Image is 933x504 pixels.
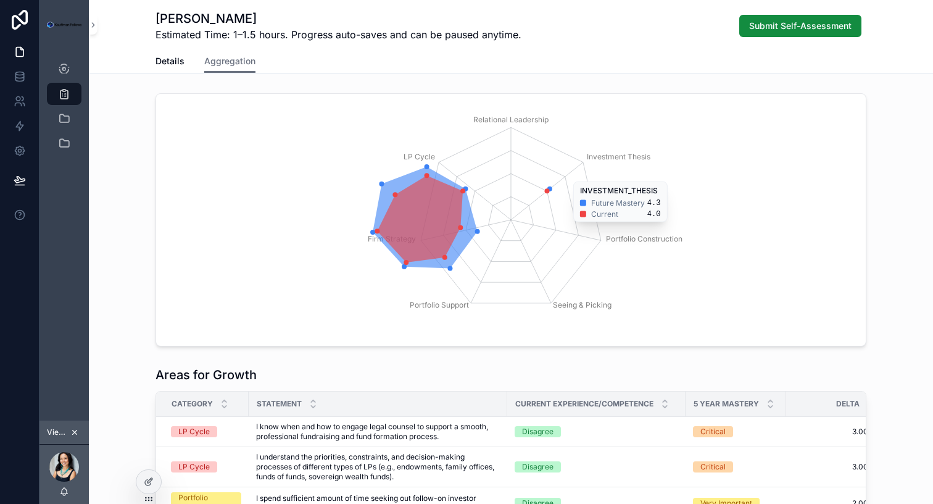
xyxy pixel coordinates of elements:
[787,462,868,472] span: 3.00
[587,152,650,161] tspan: Investment Thesis
[404,152,435,161] tspan: LP Cycle
[836,399,860,409] span: Delta
[39,49,89,421] div: scrollable content
[368,234,416,243] tspan: Firm Strategy
[606,234,682,243] tspan: Portfolio Construction
[47,22,81,28] img: App logo
[553,300,612,309] tspan: Seeing & Picking
[257,399,302,409] span: Statement
[256,452,500,482] span: I understand the priorities, constraints, and decision-making processes of different types of LPs...
[473,115,549,124] tspan: Relational Leadership
[694,399,759,409] span: 5 Year Mastery
[47,427,68,437] span: Viewing as [PERSON_NAME]
[700,426,726,437] div: Critical
[739,15,861,37] button: Submit Self-Assessment
[787,427,868,437] span: 3.00
[155,50,185,75] a: Details
[155,27,521,42] span: Estimated Time: 1–1.5 hours. Progress auto-saves and can be paused anytime.
[522,426,554,437] div: Disagree
[700,461,726,472] div: Critical
[155,366,257,384] h1: Areas for Growth
[155,10,521,27] h1: [PERSON_NAME]
[256,422,500,442] span: I know when and how to engage legal counsel to support a smooth, professional fundraising and fun...
[178,461,210,472] div: LP Cycle
[410,300,469,309] tspan: Portfolio Support
[515,399,653,409] span: Current Experience/Competence
[204,50,255,73] a: Aggregation
[164,101,858,338] div: chart
[155,55,185,67] span: Details
[172,399,213,409] span: Category
[204,55,255,67] span: Aggregation
[178,426,210,437] div: LP Cycle
[522,461,554,472] div: Disagree
[749,20,852,32] span: Submit Self-Assessment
